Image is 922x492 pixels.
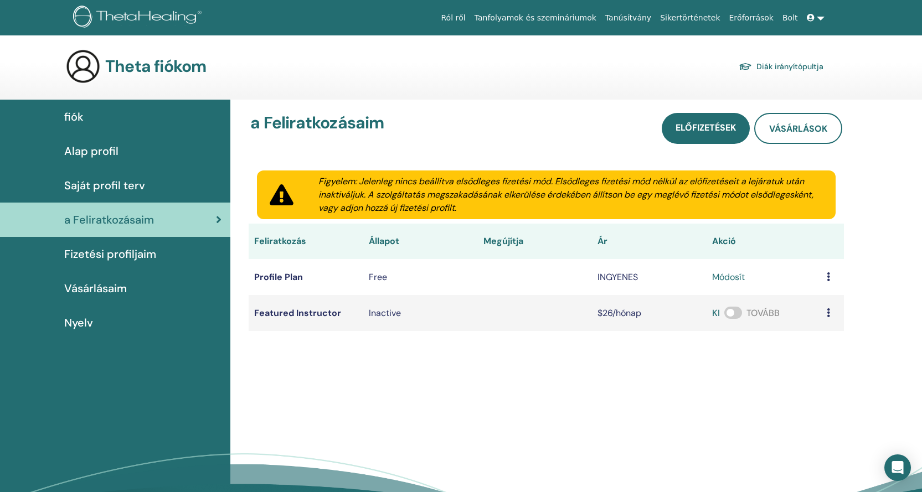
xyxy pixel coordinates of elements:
[676,122,736,133] span: Előfizetések
[739,62,752,71] img: graduation-cap.svg
[73,6,205,30] img: logo.png
[64,177,145,194] span: Saját profil terv
[712,307,720,319] span: KI
[598,307,641,319] span: $26/hónap
[746,307,780,319] span: TOVÁBB
[601,8,656,28] a: Tanúsítvány
[64,314,93,331] span: Nyelv
[369,271,472,284] div: Free
[769,123,827,134] span: Vásárlások
[250,113,384,139] h3: a Feliratkozásaim
[64,211,154,228] span: a Feliratkozásaim
[305,175,836,215] div: Figyelem: Jelenleg nincs beállítva elsődleges fizetési mód. Elsődleges fizetési mód nélkül az elő...
[65,49,101,84] img: generic-user-icon.jpg
[739,59,823,74] a: Diák irányítópultja
[778,8,802,28] a: Bolt
[64,246,156,262] span: Fizetési profiljaim
[754,113,842,144] a: Vásárlások
[369,307,472,320] div: Inactive
[249,259,363,295] td: Profile Plan
[64,280,127,297] span: Vásárlásaim
[64,108,84,125] span: fiók
[470,8,601,28] a: Tanfolyamok és szemináriumok
[363,224,478,259] th: Állapot
[707,224,821,259] th: Akció
[598,271,638,283] span: INGYENES
[437,8,470,28] a: Ról ről
[105,56,206,76] h3: Theta fiókom
[656,8,724,28] a: Sikertörténetek
[592,224,707,259] th: Ár
[478,224,593,259] th: Megújítja
[249,224,363,259] th: Feliratkozás
[712,271,745,284] a: módosít
[662,113,750,144] a: Előfizetések
[64,143,119,159] span: Alap profil
[884,454,911,481] div: Open Intercom Messenger
[725,8,778,28] a: Erőforrások
[249,295,363,331] td: Featured Instructor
